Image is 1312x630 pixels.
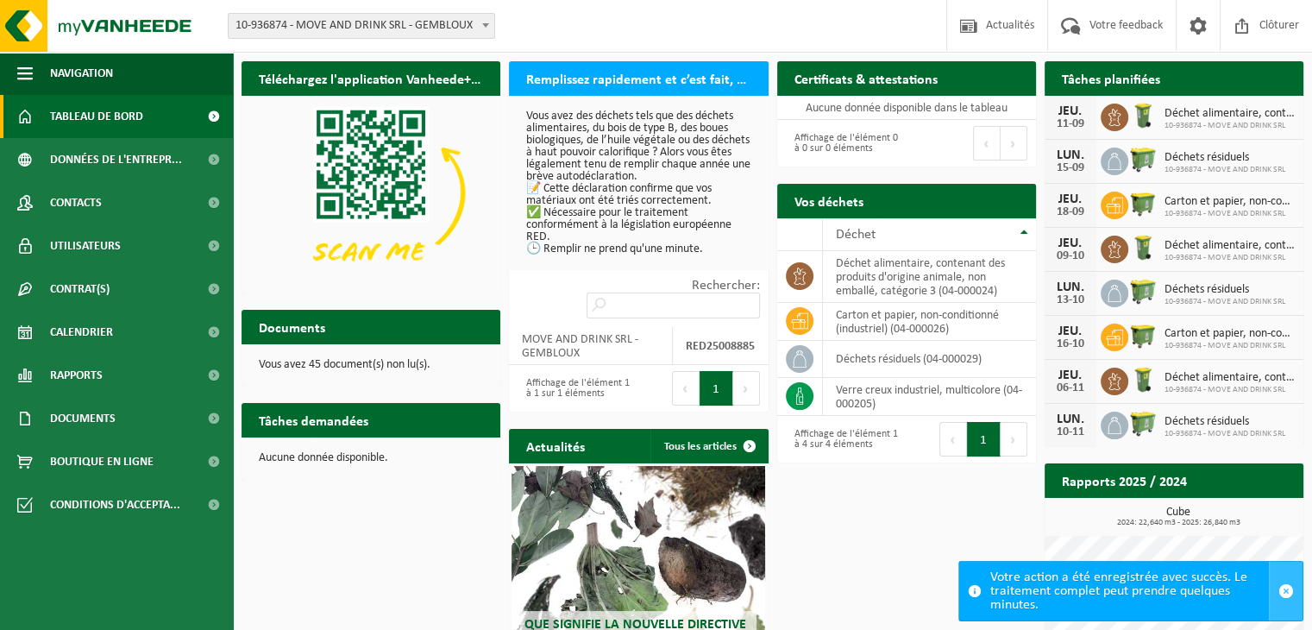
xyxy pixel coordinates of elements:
[242,310,342,343] h2: Documents
[1164,209,1295,219] span: 10-936874 - MOVE AND DRINK SRL
[823,303,1036,341] td: carton et papier, non-conditionné (industriel) (04-000026)
[1053,206,1088,218] div: 18-09
[777,61,955,95] h2: Certificats & attestations
[990,562,1269,621] div: Votre action a été enregistrée avec succès. Le traitement complet peut prendre quelques minutes.
[733,371,760,406] button: Next
[259,359,483,371] p: Vous avez 45 document(s) non lu(s).
[1053,369,1088,382] div: JEU.
[823,341,1036,378] td: déchets résiduels (04-000029)
[1053,162,1088,174] div: 15-09
[228,13,495,39] span: 10-936874 - MOVE AND DRINK SRL - GEMBLOUX
[50,354,103,397] span: Rapports
[700,371,733,406] button: 1
[518,369,630,407] div: Affichage de l'élément 1 à 1 sur 1 éléments
[242,61,500,95] h2: Téléchargez l'application Vanheede+ maintenant!
[1128,277,1158,306] img: WB-0660-HPE-GN-50
[229,14,494,38] span: 10-936874 - MOVE AND DRINK SRL - GEMBLOUX
[1001,422,1027,457] button: Next
[1053,280,1088,294] div: LUN.
[1164,341,1295,351] span: 10-936874 - MOVE AND DRINK SRL
[836,228,876,242] span: Déchet
[1053,192,1088,206] div: JEU.
[1001,126,1027,161] button: Next
[1053,236,1088,250] div: JEU.
[1053,426,1088,438] div: 10-11
[50,268,110,311] span: Contrat(s)
[509,429,602,463] h2: Actualités
[50,181,102,224] span: Contacts
[1053,148,1088,162] div: LUN.
[686,340,755,353] strong: RED25008885
[939,422,967,457] button: Previous
[1164,239,1295,253] span: Déchet alimentaire, contenant des produits d'origine animale, non emballé, catég...
[1053,294,1088,306] div: 13-10
[1128,189,1158,218] img: WB-1100-HPE-GN-50
[1053,507,1303,527] h3: Cube
[1053,519,1303,527] span: 2024: 22,640 m3 - 2025: 26,840 m3
[1164,283,1285,297] span: Déchets résiduels
[650,429,767,463] a: Tous les articles
[1164,165,1285,175] span: 10-936874 - MOVE AND DRINK SRL
[1164,253,1295,263] span: 10-936874 - MOVE AND DRINK SRL
[1128,233,1158,262] img: WB-0140-HPE-GN-50
[1164,429,1285,439] span: 10-936874 - MOVE AND DRINK SRL
[242,96,500,290] img: Download de VHEPlus App
[50,440,154,483] span: Boutique en ligne
[509,327,673,365] td: MOVE AND DRINK SRL - GEMBLOUX
[1053,324,1088,338] div: JEU.
[1128,101,1158,130] img: WB-0140-HPE-GN-50
[1045,463,1204,497] h2: Rapports 2025 / 2024
[1164,151,1285,165] span: Déchets résiduels
[1053,250,1088,262] div: 09-10
[50,483,180,526] span: Conditions d'accepta...
[1153,497,1302,532] a: Consulter les rapports
[50,95,143,138] span: Tableau de bord
[777,96,1036,120] td: Aucune donnée disponible dans le tableau
[1128,365,1158,394] img: WB-0140-HPE-GN-50
[1164,327,1295,341] span: Carton et papier, non-conditionné (industriel)
[1164,371,1295,385] span: Déchet alimentaire, contenant des produits d'origine animale, non emballé, catég...
[1164,297,1285,307] span: 10-936874 - MOVE AND DRINK SRL
[973,126,1001,161] button: Previous
[50,224,121,268] span: Utilisateurs
[823,378,1036,416] td: verre creux industriel, multicolore (04-000205)
[1053,382,1088,394] div: 06-11
[777,184,881,217] h2: Vos déchets
[526,110,750,255] p: Vous avez des déchets tels que des déchets alimentaires, du bois de type B, des boues biologiques...
[259,452,483,464] p: Aucune donnée disponible.
[1053,104,1088,118] div: JEU.
[786,420,898,458] div: Affichage de l'élément 1 à 4 sur 4 éléments
[692,279,760,293] label: Rechercher:
[1164,385,1295,395] span: 10-936874 - MOVE AND DRINK SRL
[242,403,386,437] h2: Tâches demandées
[786,124,898,162] div: Affichage de l'élément 0 à 0 sur 0 éléments
[50,52,113,95] span: Navigation
[1128,409,1158,438] img: WB-0660-HPE-GN-50
[967,422,1001,457] button: 1
[672,371,700,406] button: Previous
[1128,145,1158,174] img: WB-0660-HPE-GN-50
[50,138,182,181] span: Données de l'entrepr...
[1164,121,1295,131] span: 10-936874 - MOVE AND DRINK SRL
[1128,321,1158,350] img: WB-1100-HPE-GN-50
[50,397,116,440] span: Documents
[1053,118,1088,130] div: 11-09
[1164,415,1285,429] span: Déchets résiduels
[1164,107,1295,121] span: Déchet alimentaire, contenant des produits d'origine animale, non emballé, catég...
[1053,338,1088,350] div: 16-10
[1045,61,1177,95] h2: Tâches planifiées
[823,251,1036,303] td: déchet alimentaire, contenant des produits d'origine animale, non emballé, catégorie 3 (04-000024)
[509,61,768,95] h2: Remplissez rapidement et c’est fait, votre déclaration RED pour 2025
[1164,195,1295,209] span: Carton et papier, non-conditionné (industriel)
[1053,413,1088,426] div: LUN.
[50,311,113,354] span: Calendrier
